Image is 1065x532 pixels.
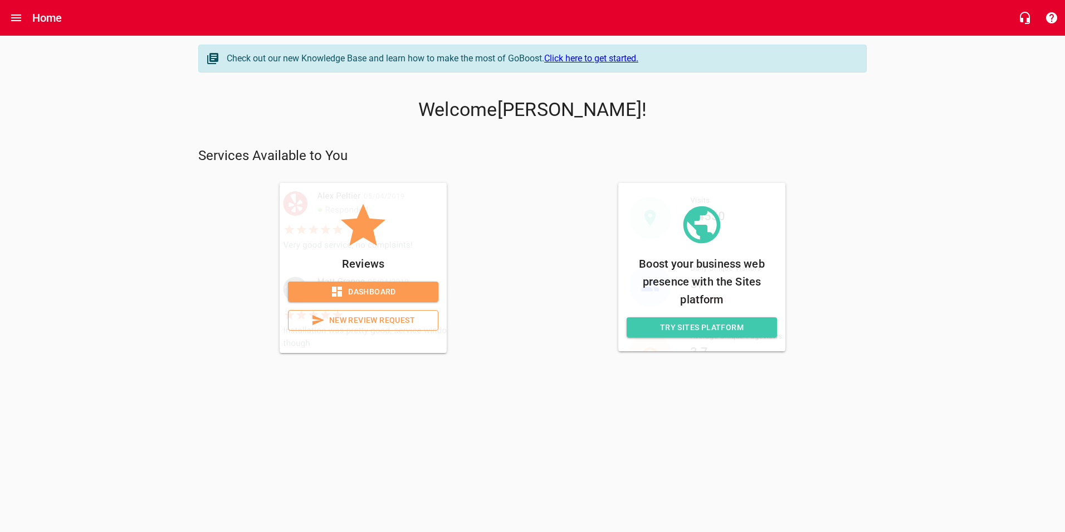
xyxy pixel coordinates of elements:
button: Live Chat [1012,4,1038,31]
button: Support Portal [1038,4,1065,31]
div: Check out our new Knowledge Base and learn how to make the most of GoBoost. [227,52,855,65]
button: Open drawer [3,4,30,31]
p: Reviews [288,255,438,273]
p: Services Available to You [198,147,867,165]
a: Click here to get started. [544,53,638,64]
a: New Review Request [288,310,438,331]
p: Welcome [PERSON_NAME] ! [198,99,867,121]
a: Try Sites Platform [627,317,777,338]
span: Try Sites Platform [636,321,768,335]
h6: Home [32,9,62,27]
a: Dashboard [288,282,438,302]
span: Dashboard [297,285,429,299]
p: Boost your business web presence with the Sites platform [627,255,777,308]
span: New Review Request [297,313,429,327]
